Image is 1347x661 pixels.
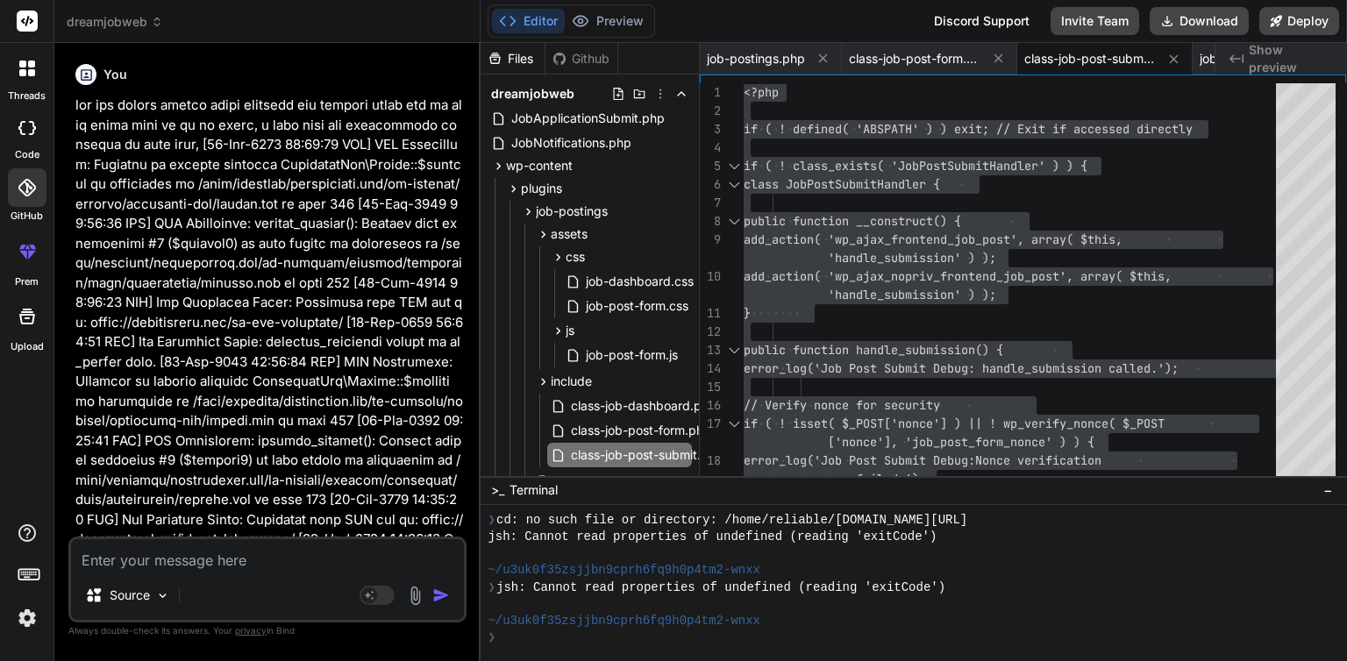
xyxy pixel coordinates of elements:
img: attachment [405,586,425,606]
span: ❯ [488,579,496,596]
div: 4 [700,139,721,157]
span: JobNotifications.php [510,132,633,153]
span: include [551,373,592,390]
button: Editor [492,9,565,33]
span: if ( ! defined( 'ABSPATH' ) ) exit; // Exit if acc [744,121,1094,137]
h6: You [103,66,127,83]
div: 11 [700,304,721,323]
div: 16 [700,396,721,415]
span: class JobPostSubmitHandler { [744,176,940,192]
span: job-postings [536,203,608,220]
span: jsh: Cannot read properties of undefined (reading 'exitCode') [496,579,945,596]
span: Show preview [1249,41,1333,76]
p: Source [110,586,150,604]
span: dreamjobweb [491,85,574,103]
div: 5 [700,157,721,175]
span: Terminal [510,481,558,499]
span: plugins [521,180,562,197]
span: } [744,305,751,321]
span: ob_post', array( $this, [1010,268,1172,284]
span: class-job-post-form.php [569,420,713,441]
div: 1 [700,83,721,102]
label: code [15,147,39,162]
label: Upload [11,339,44,354]
div: 18 [700,451,721,470]
span: − [1323,481,1333,499]
span: assets [551,225,588,243]
span: wp-content [506,157,573,174]
div: Click to collapse the range. [723,212,745,231]
div: Discord Support [923,7,1040,35]
span: class-job-post-submit.php [1024,50,1156,68]
span: ❯ [488,629,496,646]
span: class-job-post-form.php [849,50,980,68]
div: 8 [700,212,721,231]
span: ', array( $this, [1010,231,1122,247]
span: job-post-form.css [584,295,690,316]
span: if ( ! class_exists( 'JobPostSubmitHandler' ) ) { [744,158,1087,174]
span: job-post-form.css [1200,50,1302,68]
button: − [1320,476,1336,504]
div: 13 [700,341,721,359]
span: error_log('Job Post Submit Debug: [744,452,975,468]
button: Invite Team [1051,7,1139,35]
button: Preview [565,9,651,33]
div: 7 [700,194,721,212]
div: 14 [700,359,721,378]
span: 'handle_submission' ) ); [828,250,996,266]
div: 15 [700,378,721,396]
span: job-postings.php [707,50,805,68]
button: Download [1150,7,1249,35]
span: privacy [235,625,267,636]
span: job-post-form.js [584,345,680,366]
span: class-job-dashboard.php [569,395,718,416]
div: Files [481,50,545,68]
span: p_verify_nonce( $_POST [1010,416,1165,431]
span: // Verify nonce for security [744,397,940,413]
div: Click to collapse the range. [723,157,745,175]
span: ~/u3uk0f35zsjjbn9cprh6fq9h0p4tm2-wnxx [488,562,760,579]
span: le_submission called.'); [1010,360,1179,376]
span: cd: no such file or directory: /home/reliable/[DOMAIN_NAME][URL] [496,512,967,529]
span: add_action( 'wp_ajax_nopriv_frontend_j [744,268,1010,284]
span: ~/u3uk0f35zsjjbn9cprh6fq9h0p4tm2-wnxx [488,613,760,629]
span: job-postings.php [554,471,656,492]
span: job-dashboard.css [584,271,695,292]
div: 2 [700,102,721,120]
img: icon [432,586,450,604]
span: ['nonce'], 'job_post_form_nonce' ) ) { [828,434,1094,450]
div: 3 [700,120,721,139]
span: if ( ! isset( $_POST['nonce'] ) || ! w [744,416,1010,431]
span: Nonce verification [975,452,1101,468]
span: error_log('Job Post Submit Debug: hand [744,360,1010,376]
span: add_action( 'wp_ajax_frontend_job_post [744,231,1010,247]
span: js [566,322,574,339]
div: Click to collapse the range. [723,175,745,194]
div: Click to collapse the range. [723,415,745,433]
img: Pick Models [155,588,170,603]
span: essed directly [1094,121,1193,137]
span: JobApplicationSubmit.php [510,108,666,129]
span: ❯ [488,512,496,529]
div: 12 [700,323,721,341]
div: 10 [700,267,721,286]
img: settings [12,603,42,633]
button: Deploy [1259,7,1339,35]
label: threads [8,89,46,103]
span: failed.'); [856,471,926,487]
span: dreamjobweb [67,13,163,31]
p: Always double-check its answers. Your in Bind [68,622,467,639]
span: class-job-post-submit.php [569,444,725,466]
div: 9 [700,231,721,249]
span: <?php [744,84,779,100]
span: public function handle_submission() { [744,342,1003,358]
div: Github [545,50,617,68]
div: 17 [700,415,721,433]
span: jsh: Cannot read properties of undefined (reading 'exitCode') [488,529,937,545]
span: 'handle_submission' ) ); [828,287,996,302]
label: GitHub [11,209,43,224]
div: 6 [700,175,721,194]
span: >_ [491,481,504,499]
span: public function __construct() { [744,213,961,229]
div: Click to collapse the range. [723,341,745,359]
